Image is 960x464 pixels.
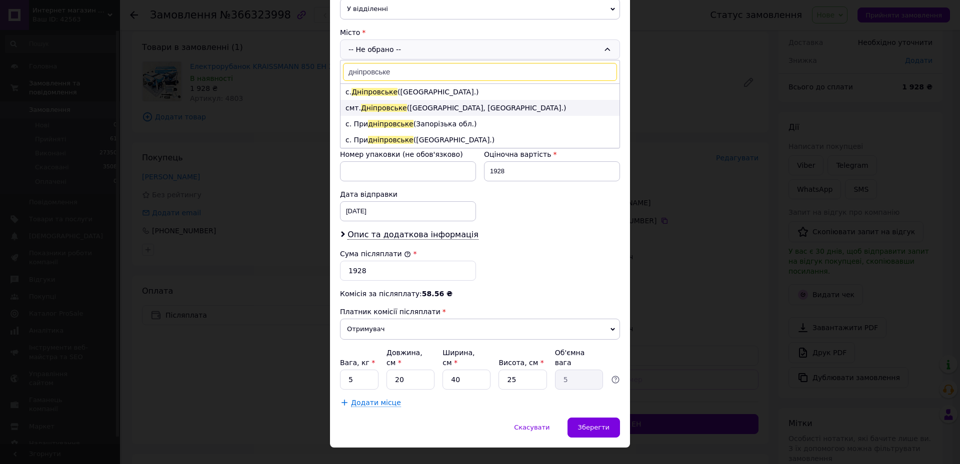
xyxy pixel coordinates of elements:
div: Комісія за післяплату: [340,289,620,299]
span: Дніпровське [351,88,397,96]
div: Місто [340,27,620,37]
div: -- Не обрано -- [340,39,620,59]
li: с. При (Запорізька обл.) [340,116,619,132]
div: Номер упаковки (не обов'язково) [340,149,476,159]
li: смт. ([GEOGRAPHIC_DATA], [GEOGRAPHIC_DATA].) [340,100,619,116]
span: Отримувач [340,319,620,340]
span: дніпровське [368,136,413,144]
span: Додати місце [351,399,401,407]
span: Дніпровське [361,104,407,112]
input: Знайти [343,63,617,81]
span: Скасувати [514,424,549,431]
label: Довжина, см [386,349,422,367]
label: Ширина, см [442,349,474,367]
span: дніпровське [368,120,413,128]
div: Дата відправки [340,189,476,199]
label: Вага, кг [340,359,375,367]
li: с. При ([GEOGRAPHIC_DATA].) [340,132,619,148]
li: с. ([GEOGRAPHIC_DATA].) [340,84,619,100]
span: 58.56 ₴ [422,290,452,298]
label: Сума післяплати [340,250,411,258]
div: Оціночна вартість [484,149,620,159]
label: Висота, см [498,359,543,367]
span: Опис та додаткова інформація [347,230,478,240]
span: Зберегти [578,424,609,431]
div: Об'ємна вага [555,348,603,368]
span: Платник комісії післяплати [340,308,440,316]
